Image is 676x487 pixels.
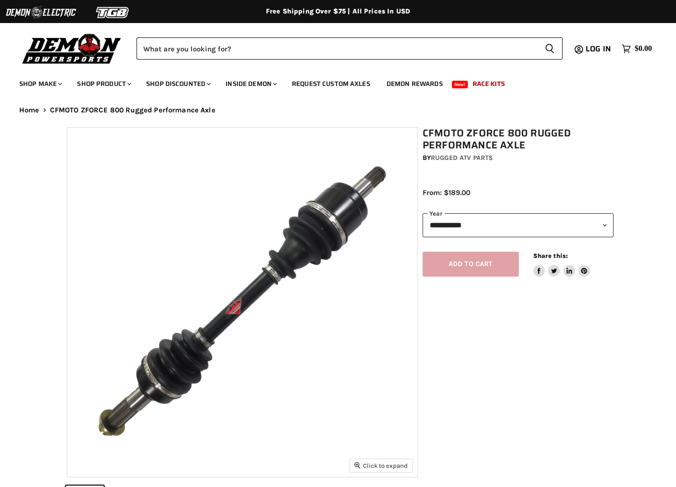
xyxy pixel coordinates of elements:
[139,74,216,94] a: Shop Discounted
[350,459,413,472] button: Click to expand
[423,188,470,197] span: From: $189.00
[423,153,614,163] div: by
[586,43,611,55] span: Log in
[137,37,563,60] form: Product
[533,252,568,259] span: Share this:
[581,45,617,53] a: Log in
[70,74,137,94] a: Shop Product
[19,31,125,65] img: Demon Powersports
[50,106,215,114] span: CFMOTO ZFORCE 800 Rugged Performance Axle
[12,74,68,94] a: Shop Make
[218,74,283,94] a: Inside Demon
[533,252,590,277] aside: Share this:
[537,37,563,60] button: Search
[431,154,493,162] a: Rugged ATV Parts
[379,74,450,94] a: Demon Rewards
[465,74,512,94] a: Race Kits
[137,37,537,60] input: Search
[12,70,650,94] ul: Main menu
[285,74,377,94] a: Request Custom Axles
[354,462,408,469] span: Click to expand
[452,81,468,88] span: New!
[19,106,39,114] a: Home
[77,3,149,22] img: TGB Logo 2
[635,44,652,53] span: $0.00
[423,213,614,237] select: year
[67,128,417,477] img: CFMOTO ZFORCE 800 Rugged Performance Axle
[617,42,657,56] a: $0.00
[423,127,614,151] h1: CFMOTO ZFORCE 800 Rugged Performance Axle
[5,3,77,22] img: Demon Electric Logo 2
